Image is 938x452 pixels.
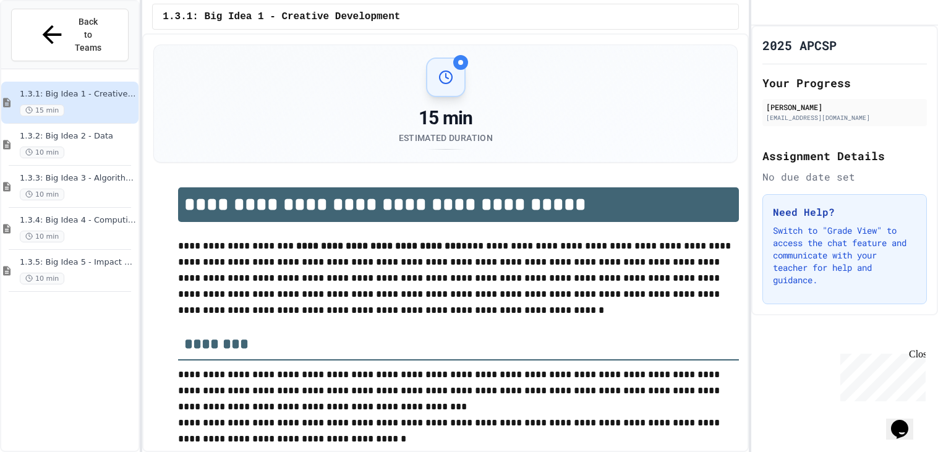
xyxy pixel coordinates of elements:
[20,147,64,158] span: 10 min
[20,104,64,116] span: 15 min
[20,231,64,242] span: 10 min
[773,205,916,220] h3: Need Help?
[399,132,493,144] div: Estimated Duration
[20,189,64,200] span: 10 min
[20,173,136,184] span: 1.3.3: Big Idea 3 - Algorithms and Programming
[20,215,136,226] span: 1.3.4: Big Idea 4 - Computing Systems and Networks
[20,257,136,268] span: 1.3.5: Big Idea 5 - Impact of Computing
[163,9,400,24] span: 1.3.1: Big Idea 1 - Creative Development
[766,101,923,113] div: [PERSON_NAME]
[20,273,64,284] span: 10 min
[886,403,926,440] iframe: chat widget
[766,113,923,122] div: [EMAIL_ADDRESS][DOMAIN_NAME]
[835,349,926,401] iframe: chat widget
[74,15,103,54] span: Back to Teams
[11,9,129,61] button: Back to Teams
[399,107,493,129] div: 15 min
[762,74,927,92] h2: Your Progress
[20,89,136,100] span: 1.3.1: Big Idea 1 - Creative Development
[5,5,85,79] div: Chat with us now!Close
[20,131,136,142] span: 1.3.2: Big Idea 2 - Data
[762,36,837,54] h1: 2025 APCSP
[762,147,927,164] h2: Assignment Details
[773,224,916,286] p: Switch to "Grade View" to access the chat feature and communicate with your teacher for help and ...
[762,169,927,184] div: No due date set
